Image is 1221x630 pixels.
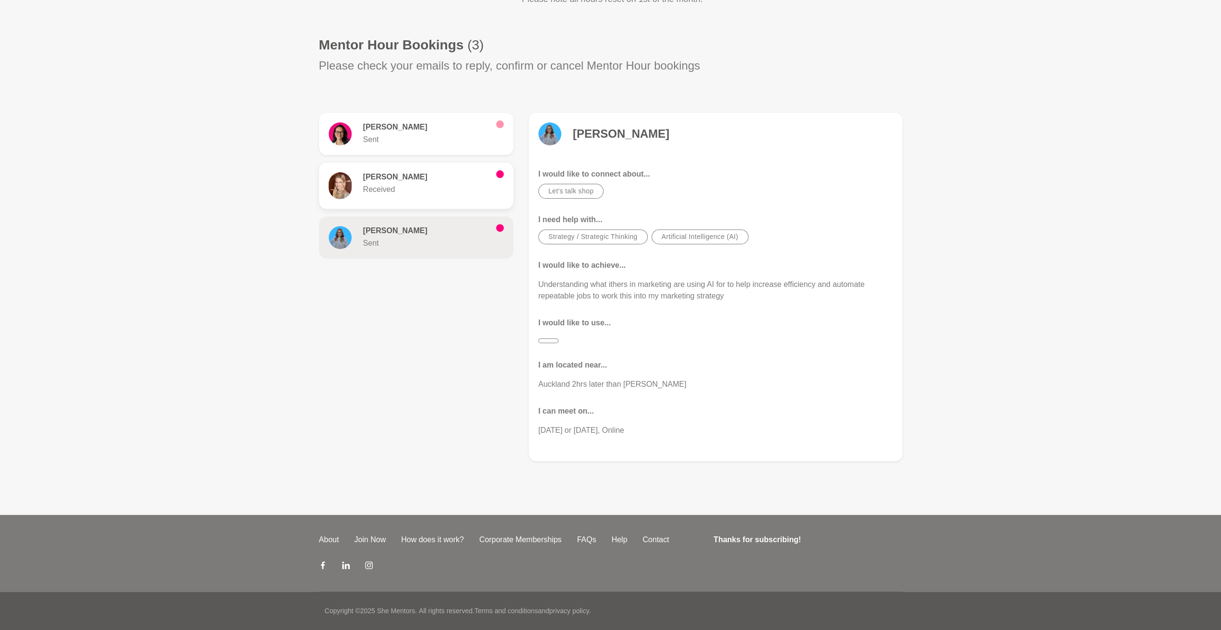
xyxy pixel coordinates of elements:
[419,606,591,616] p: All rights reserved. and .
[365,561,373,572] a: Instagram
[319,36,484,53] h1: Mentor Hour Bookings
[393,534,472,546] a: How does it work?
[311,534,347,546] a: About
[604,534,635,546] a: Help
[713,534,896,546] h4: Thanks for subscribing!
[538,260,893,271] p: I would like to achieve...
[538,214,893,226] p: I need help with...
[342,561,350,572] a: LinkedIn
[319,561,327,572] a: Facebook
[549,607,589,615] a: privacy policy
[363,172,488,182] h6: [PERSON_NAME]
[319,57,700,74] p: Please check your emails to reply, confirm or cancel Mentor Hour bookings
[363,134,488,145] p: Sent
[538,317,893,329] p: I would like to use...
[363,226,488,236] h6: [PERSON_NAME]
[538,279,893,302] p: Understanding what ithers in marketing are using AI for to help increase efficiency and automate ...
[325,606,417,616] p: Copyright © 2025 She Mentors .
[363,184,488,195] p: Received
[538,359,893,371] p: I am located near...
[467,37,484,52] span: (3)
[538,379,893,390] p: Auckland 2hrs later than [PERSON_NAME]
[363,238,488,249] p: Sent
[573,127,669,141] h4: [PERSON_NAME]
[635,534,676,546] a: Contact
[538,425,893,436] p: [DATE] or [DATE], Online
[538,405,893,417] p: I can meet on...
[346,534,393,546] a: Join Now
[569,534,604,546] a: FAQs
[538,168,893,180] p: I would like to connect about...
[472,534,569,546] a: Corporate Memberships
[474,607,538,615] a: Terms and conditions
[363,122,488,132] h6: [PERSON_NAME]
